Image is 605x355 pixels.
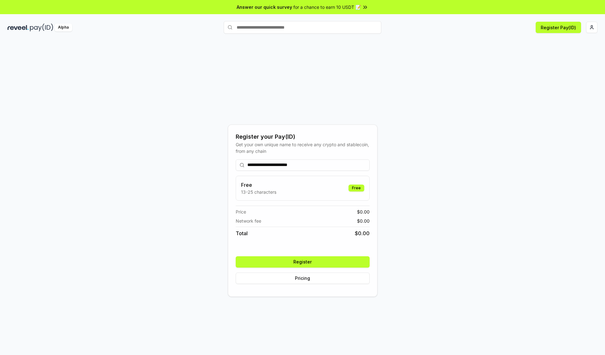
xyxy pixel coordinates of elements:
[236,141,370,154] div: Get your own unique name to receive any crypto and stablecoin, from any chain
[237,4,292,10] span: Answer our quick survey
[236,218,261,224] span: Network fee
[241,181,276,189] h3: Free
[236,132,370,141] div: Register your Pay(ID)
[236,273,370,284] button: Pricing
[236,208,246,215] span: Price
[536,22,581,33] button: Register Pay(ID)
[355,230,370,237] span: $ 0.00
[55,24,72,31] div: Alpha
[30,24,53,31] img: pay_id
[8,24,29,31] img: reveel_dark
[236,256,370,268] button: Register
[241,189,276,195] p: 13-25 characters
[236,230,248,237] span: Total
[349,185,364,191] div: Free
[357,218,370,224] span: $ 0.00
[293,4,361,10] span: for a chance to earn 10 USDT 📝
[357,208,370,215] span: $ 0.00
